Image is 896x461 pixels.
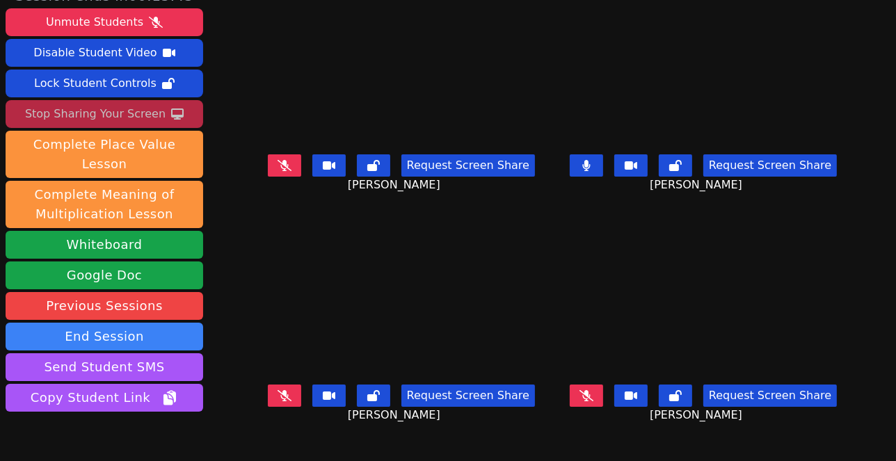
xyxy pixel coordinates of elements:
[6,261,203,289] a: Google Doc
[31,388,178,407] span: Copy Student Link
[6,8,203,36] button: Unmute Students
[33,42,157,64] div: Disable Student Video
[6,292,203,320] a: Previous Sessions
[6,231,203,259] button: Whiteboard
[348,177,444,193] span: [PERSON_NAME]
[650,407,746,423] span: [PERSON_NAME]
[703,154,837,177] button: Request Screen Share
[6,131,203,178] button: Complete Place Value Lesson
[6,384,203,412] button: Copy Student Link
[6,353,203,381] button: Send Student SMS
[401,154,535,177] button: Request Screen Share
[401,385,535,407] button: Request Screen Share
[703,385,837,407] button: Request Screen Share
[6,323,203,350] button: End Session
[6,100,203,128] button: Stop Sharing Your Screen
[34,72,157,95] div: Lock Student Controls
[6,181,203,228] button: Complete Meaning of Multiplication Lesson
[6,70,203,97] button: Lock Student Controls
[6,39,203,67] button: Disable Student Video
[650,177,746,193] span: [PERSON_NAME]
[348,407,444,423] span: [PERSON_NAME]
[25,103,166,125] div: Stop Sharing Your Screen
[46,11,143,33] div: Unmute Students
